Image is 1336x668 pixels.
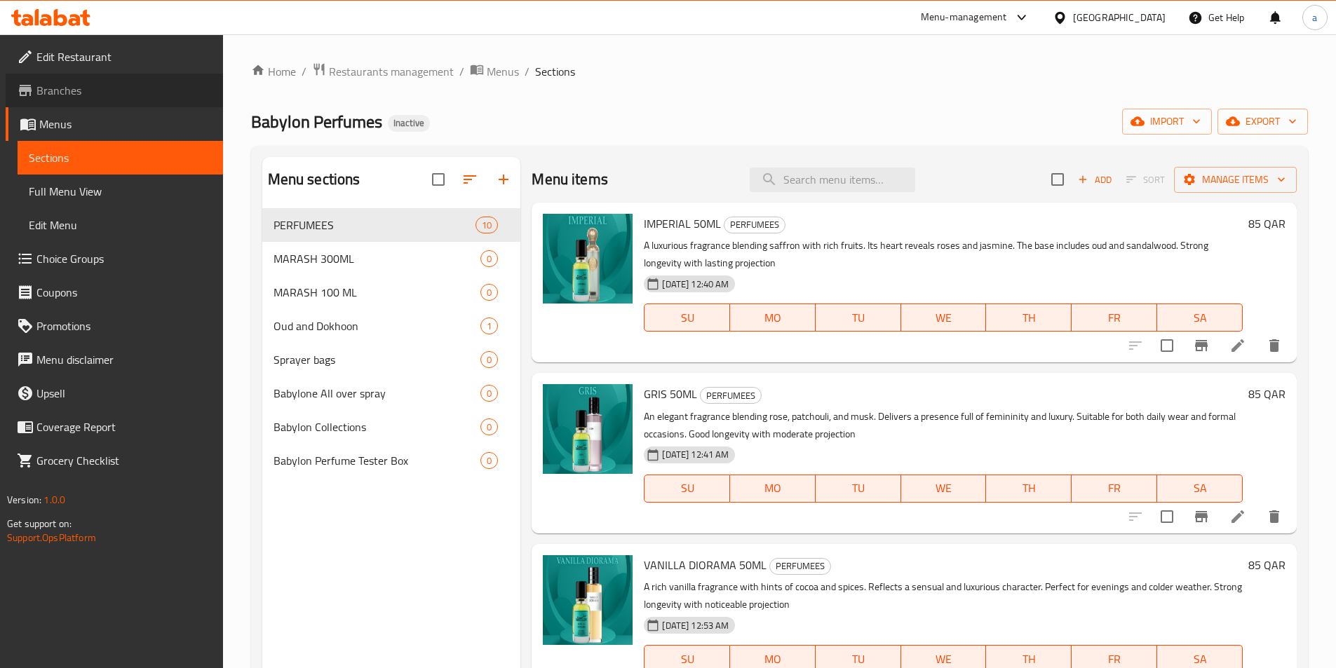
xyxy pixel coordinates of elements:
span: PERFUMEES [724,217,785,233]
h2: Menu items [532,169,608,190]
button: import [1122,109,1212,135]
span: Select section [1043,165,1072,194]
div: items [480,385,498,402]
div: Babylone All over spray0 [262,376,521,410]
span: Get support on: [7,514,72,533]
span: [DATE] 12:40 AM [656,278,734,291]
span: PERFUMEES [274,217,476,233]
div: items [480,418,498,435]
span: Select all sections [424,165,453,194]
span: Manage items [1185,171,1286,189]
span: MO [736,308,810,328]
span: Edit Menu [29,217,212,233]
button: FR [1072,304,1157,332]
span: 0 [481,252,497,266]
span: Full Menu View [29,183,212,200]
div: items [475,217,498,233]
button: TH [986,304,1072,332]
span: Edit Restaurant [36,48,212,65]
span: 0 [481,353,497,367]
span: import [1133,113,1201,130]
p: A rich vanilla fragrance with hints of cocoa and spices. Reflects a sensual and luxurious charact... [644,578,1243,613]
button: SA [1157,304,1243,332]
span: Select section first [1117,169,1174,191]
div: Babylon Collections [274,418,481,435]
div: Babylon Collections0 [262,410,521,444]
div: MARASH 100 ML0 [262,275,521,309]
span: SU [650,308,724,328]
a: Edit menu item [1229,508,1246,525]
button: MO [730,475,816,503]
span: TU [821,308,896,328]
span: TU [821,478,896,498]
div: items [480,318,498,334]
button: export [1217,109,1308,135]
span: a [1312,10,1317,25]
div: items [480,250,498,267]
a: Branches [6,74,223,107]
span: Coupons [36,284,212,301]
nav: Menu sections [262,203,521,483]
button: Add [1072,169,1117,191]
button: TU [816,304,901,332]
li: / [525,63,529,80]
a: Sections [18,141,223,175]
div: items [480,452,498,469]
span: Promotions [36,318,212,334]
img: GRIS 50ML [543,384,633,474]
div: Menu-management [921,9,1007,26]
a: Menus [470,62,519,81]
span: Menu disclaimer [36,351,212,368]
a: Edit Restaurant [6,40,223,74]
span: 1 [481,320,497,333]
span: [DATE] 12:53 AM [656,619,734,632]
span: Select to update [1152,331,1182,360]
img: IMPERIAL 50ML [543,214,633,304]
div: [GEOGRAPHIC_DATA] [1073,10,1166,25]
button: SA [1157,475,1243,503]
span: Oud and Dokhoon [274,318,481,334]
div: MARASH 100 ML [274,284,481,301]
a: Home [251,63,296,80]
a: Restaurants management [312,62,454,81]
span: Choice Groups [36,250,212,267]
div: Oud and Dokhoon1 [262,309,521,343]
li: / [302,63,306,80]
div: PERFUMEES [769,558,831,575]
button: Add section [487,163,520,196]
span: Sprayer bags [274,351,481,368]
span: export [1229,113,1297,130]
span: TH [992,478,1066,498]
button: TH [986,475,1072,503]
h6: 85 QAR [1248,384,1286,404]
span: 0 [481,454,497,468]
h2: Menu sections [268,169,360,190]
div: Inactive [388,115,430,132]
span: MARASH 300ML [274,250,481,267]
span: SA [1163,478,1237,498]
span: [DATE] 12:41 AM [656,448,734,461]
span: Sections [535,63,575,80]
div: Babylon Perfume Tester Box [274,452,481,469]
span: 0 [481,421,497,434]
a: Menu disclaimer [6,343,223,376]
div: Babylon Perfume Tester Box0 [262,444,521,477]
button: WE [901,304,987,332]
span: Inactive [388,117,430,129]
span: 1.0.0 [43,491,65,509]
span: Babylone All over spray [274,385,481,402]
span: Add [1076,172,1114,188]
a: Edit menu item [1229,337,1246,354]
button: delete [1257,500,1291,533]
button: SU [644,304,730,332]
span: Add item [1072,169,1117,191]
a: Edit Menu [18,208,223,242]
p: An elegant fragrance blending rose, patchouli, and musk. Delivers a presence full of femininity a... [644,408,1243,443]
span: Babylon Perfumes [251,106,382,137]
a: Coverage Report [6,410,223,444]
div: items [480,351,498,368]
button: Manage items [1174,167,1297,193]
